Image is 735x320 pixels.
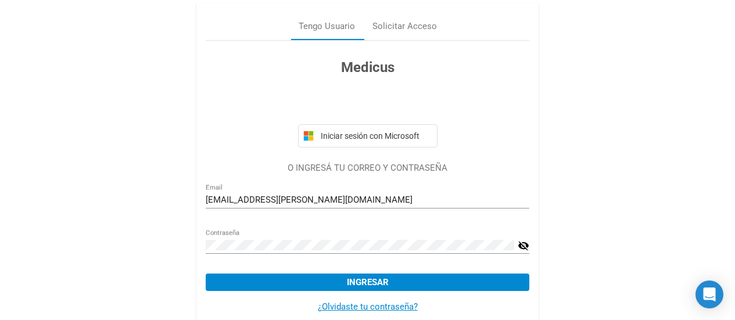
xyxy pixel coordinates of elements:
[318,301,418,312] a: ¿Olvidaste tu contraseña?
[372,20,437,33] div: Solicitar Acceso
[695,281,723,308] div: Open Intercom Messenger
[518,239,529,253] mat-icon: visibility_off
[298,124,438,148] button: Iniciar sesión con Microsoft
[347,277,389,287] span: Ingresar
[292,91,443,116] iframe: Botón Iniciar sesión con Google
[206,57,529,78] h3: Medicus
[318,131,432,141] span: Iniciar sesión con Microsoft
[206,161,529,175] p: O INGRESÁ TU CORREO Y CONTRASEÑA
[206,274,529,291] button: Ingresar
[299,20,355,33] div: Tengo Usuario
